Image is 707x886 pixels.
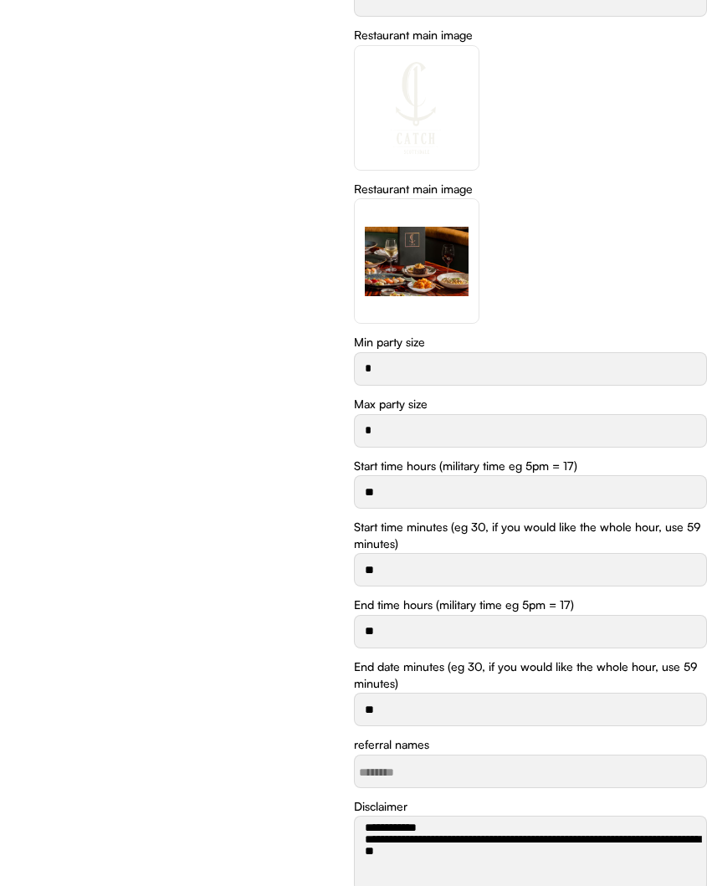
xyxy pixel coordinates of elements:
[354,334,425,351] div: Min party size
[354,396,428,412] div: Max party size
[354,181,473,197] div: Restaurant main image
[354,798,407,815] div: Disclaimer
[354,27,473,44] div: Restaurant main image
[354,597,574,613] div: End time hours (military time eg 5pm = 17)
[354,736,429,753] div: referral names
[354,458,577,474] div: Start time hours (military time eg 5pm = 17)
